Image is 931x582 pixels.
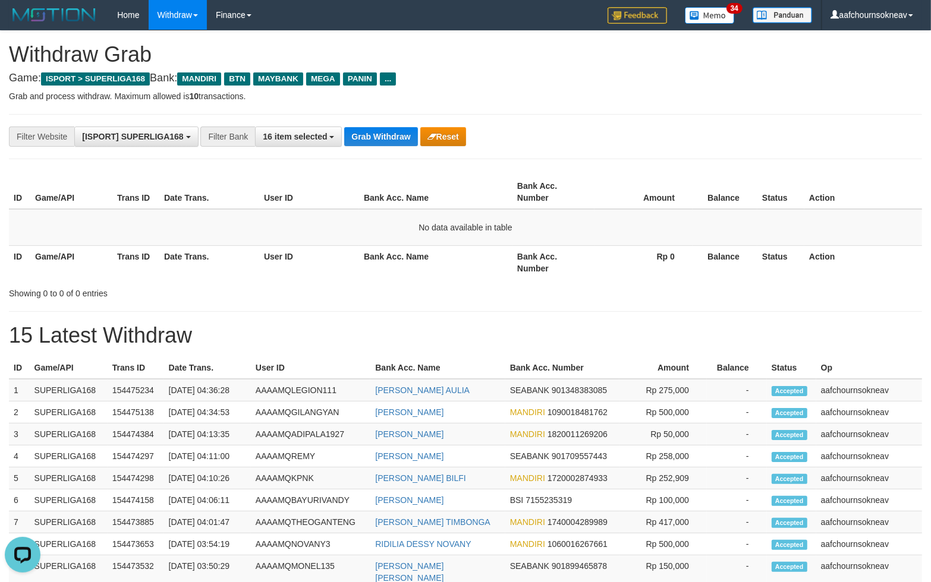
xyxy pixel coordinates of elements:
[251,489,371,511] td: AAAAMQBAYURIVANDY
[375,495,444,505] a: [PERSON_NAME]
[108,489,164,511] td: 154474158
[251,445,371,467] td: AAAAMQREMY
[9,43,922,67] h1: Withdraw Grab
[548,407,608,417] span: Copy 1090018481762 to clipboard
[375,517,490,527] a: [PERSON_NAME] TIMBONGA
[548,539,608,549] span: Copy 1060016267661 to clipboard
[380,72,396,86] span: ...
[375,429,444,439] a: [PERSON_NAME]
[74,126,198,147] button: [ISPORT] SUPERLIGA168
[9,489,30,511] td: 6
[251,401,371,423] td: AAAAMQGILANGYAN
[707,511,767,533] td: -
[164,445,251,467] td: [DATE] 04:11:00
[200,126,255,147] div: Filter Bank
[41,72,150,86] span: ISPORT > SUPERLIGA168
[510,451,549,461] span: SEABANK
[375,385,470,395] a: [PERSON_NAME] AULIA
[619,511,707,533] td: Rp 417,000
[548,429,608,439] span: Copy 1820011269206 to clipboard
[816,379,922,401] td: aafchournsokneav
[112,245,159,279] th: Trans ID
[9,467,30,489] td: 5
[707,467,767,489] td: -
[816,511,922,533] td: aafchournsokneav
[159,175,259,209] th: Date Trans.
[5,5,40,40] button: Open LiveChat chat widget
[9,6,99,24] img: MOTION_logo.png
[619,533,707,555] td: Rp 500,000
[263,132,327,141] span: 16 item selected
[112,175,159,209] th: Trans ID
[707,357,767,379] th: Balance
[108,467,164,489] td: 154474298
[164,533,251,555] td: [DATE] 03:54:19
[30,379,108,401] td: SUPERLIGA168
[420,127,466,146] button: Reset
[693,245,757,279] th: Balance
[816,467,922,489] td: aafchournsokneav
[159,245,259,279] th: Date Trans.
[619,423,707,445] td: Rp 50,000
[619,357,707,379] th: Amount
[375,407,444,417] a: [PERSON_NAME]
[595,175,693,209] th: Amount
[108,357,164,379] th: Trans ID
[108,423,164,445] td: 154474384
[510,385,549,395] span: SEABANK
[510,429,545,439] span: MANDIRI
[9,90,922,102] p: Grab and process withdraw. Maximum allowed is transactions.
[189,91,199,101] strong: 10
[772,452,807,462] span: Accepted
[9,511,30,533] td: 7
[552,561,607,571] span: Copy 901899465878 to clipboard
[707,379,767,401] td: -
[224,72,250,86] span: BTN
[259,175,359,209] th: User ID
[30,357,108,379] th: Game/API
[548,473,608,483] span: Copy 1720002874933 to clipboard
[375,473,465,483] a: [PERSON_NAME] BILFI
[30,423,108,445] td: SUPERLIGA168
[548,517,608,527] span: Copy 1740004289989 to clipboard
[772,386,807,396] span: Accepted
[344,127,417,146] button: Grab Withdraw
[757,175,804,209] th: Status
[251,511,371,533] td: AAAAMQTHEOGANTENG
[30,533,108,555] td: SUPERLIGA168
[707,533,767,555] td: -
[251,357,371,379] th: User ID
[164,467,251,489] td: [DATE] 04:10:26
[512,245,595,279] th: Bank Acc. Number
[9,324,922,347] h1: 15 Latest Withdraw
[816,401,922,423] td: aafchournsokneav
[177,72,221,86] span: MANDIRI
[772,474,807,484] span: Accepted
[816,357,922,379] th: Op
[108,445,164,467] td: 154474297
[772,518,807,528] span: Accepted
[30,175,112,209] th: Game/API
[108,511,164,533] td: 154473885
[707,445,767,467] td: -
[693,175,757,209] th: Balance
[255,126,342,147] button: 16 item selected
[9,445,30,467] td: 4
[510,495,524,505] span: BSI
[251,467,371,489] td: AAAAMQKPNK
[375,539,471,549] a: RIDILIA DESSY NOVANY
[772,540,807,550] span: Accepted
[253,72,303,86] span: MAYBANK
[9,126,74,147] div: Filter Website
[108,533,164,555] td: 154473653
[9,423,30,445] td: 3
[619,379,707,401] td: Rp 275,000
[259,245,359,279] th: User ID
[552,385,607,395] span: Copy 901348383085 to clipboard
[108,401,164,423] td: 154475138
[359,245,512,279] th: Bank Acc. Name
[816,445,922,467] td: aafchournsokneav
[30,401,108,423] td: SUPERLIGA168
[707,423,767,445] td: -
[510,539,545,549] span: MANDIRI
